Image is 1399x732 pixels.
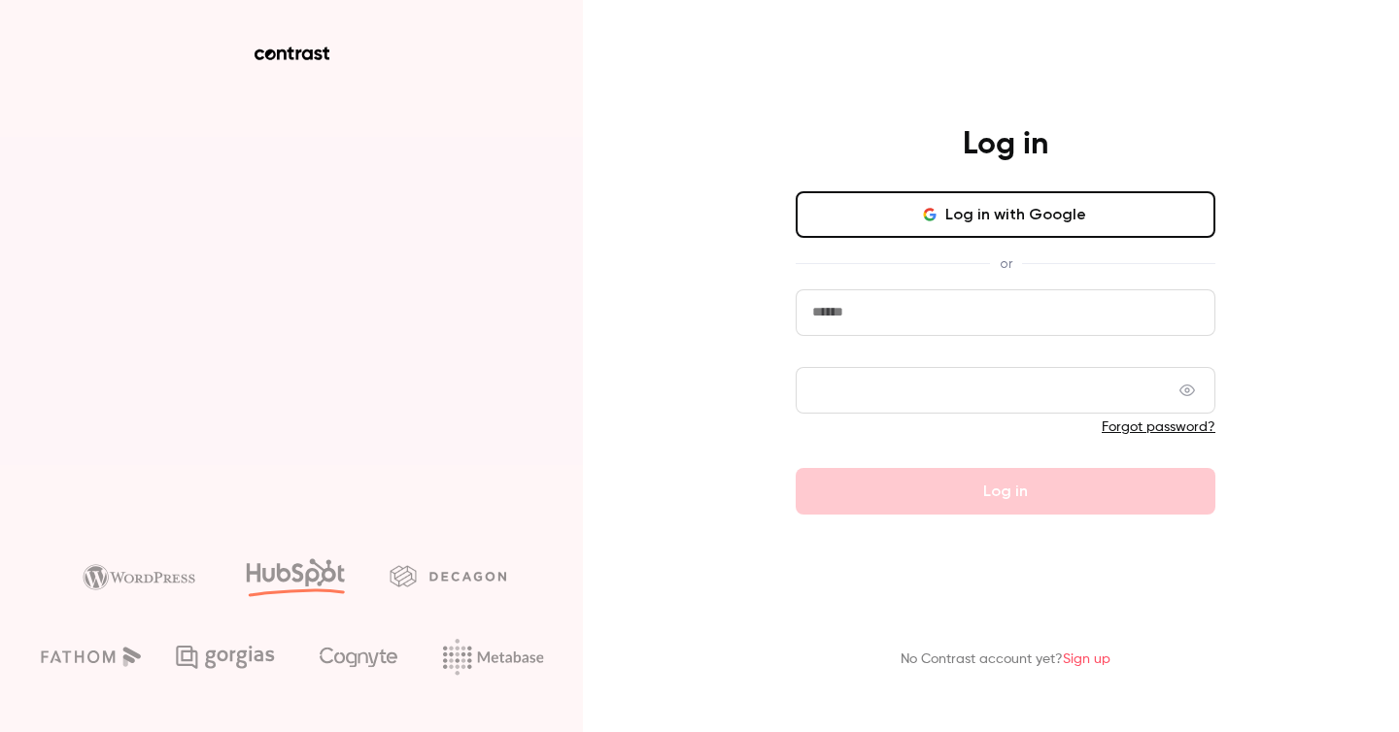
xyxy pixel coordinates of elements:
p: No Contrast account yet? [901,649,1110,670]
a: Forgot password? [1102,420,1215,434]
button: Log in with Google [796,191,1215,238]
a: Sign up [1063,652,1110,666]
h4: Log in [963,125,1048,164]
span: or [990,253,1022,274]
img: decagon [390,565,506,586]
